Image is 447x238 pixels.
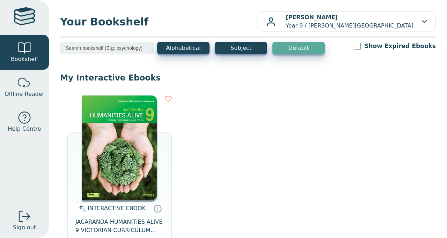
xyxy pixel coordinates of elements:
span: Sign out [13,223,36,232]
span: Bookshelf [11,55,38,63]
span: INTERACTIVE EBOOK [88,205,146,212]
p: Year 9 / [PERSON_NAME][GEOGRAPHIC_DATA] [286,13,413,30]
img: interactive.svg [77,205,86,213]
img: 077f7911-7c91-e911-a97e-0272d098c78b.jpg [82,95,157,200]
span: JACARANDA HUMANITIES ALIVE 9 VICTORIAN CURRICULUM LEARNON EBOOK 2E [75,218,163,235]
button: Subject [215,42,267,54]
span: Your Bookshelf [60,14,257,30]
input: Search bookshelf (E.g: psychology) [60,42,154,54]
span: Help Centre [8,125,41,133]
label: Show Expired Ebooks [364,42,436,51]
button: Alphabetical [157,42,210,54]
button: [PERSON_NAME]Year 9 / [PERSON_NAME][GEOGRAPHIC_DATA] [257,11,436,32]
p: My Interactive Ebooks [60,72,436,83]
span: Offline Reader [5,90,44,98]
b: [PERSON_NAME] [286,14,338,21]
button: Default [272,42,325,54]
a: Interactive eBooks are accessed online via the publisher’s portal. They contain interactive resou... [153,204,162,213]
